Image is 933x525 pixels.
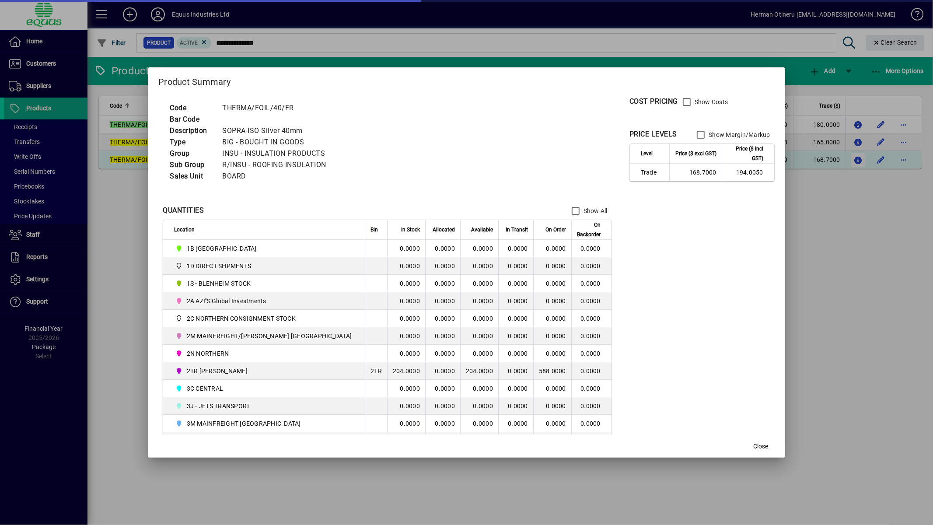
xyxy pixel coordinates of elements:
[165,159,218,171] td: Sub Group
[218,148,337,159] td: INSU - INSULATION PRODUCTS
[387,415,425,432] td: 0.0000
[425,240,460,257] td: 0.0000
[174,383,355,394] span: 3C CENTRAL
[460,310,498,327] td: 0.0000
[187,402,250,410] span: 3J - JETS TRANSPORT
[174,243,355,254] span: 1B BLENHEIM
[387,275,425,292] td: 0.0000
[174,401,355,411] span: 3J - JETS TRANSPORT
[675,149,716,158] span: Price ($ excl GST)
[508,332,528,339] span: 0.0000
[508,420,528,427] span: 0.0000
[571,292,612,310] td: 0.0000
[546,350,566,357] span: 0.0000
[187,332,352,340] span: 2M MAINFREIGHT/[PERSON_NAME] [GEOGRAPHIC_DATA]
[508,280,528,287] span: 0.0000
[187,367,248,375] span: 2TR [PERSON_NAME]
[425,415,460,432] td: 0.0000
[174,313,355,324] span: 2C NORTHERN CONSIGNMENT STOCK
[401,225,420,234] span: In Stock
[669,164,722,181] td: 168.7000
[508,350,528,357] span: 0.0000
[433,225,455,234] span: Allocated
[460,380,498,397] td: 0.0000
[571,275,612,292] td: 0.0000
[425,345,460,362] td: 0.0000
[460,415,498,432] td: 0.0000
[460,275,498,292] td: 0.0000
[174,331,355,341] span: 2M MAINFREIGHT/OWENS AUCKLAND
[187,314,296,323] span: 2C NORTHERN CONSIGNMENT STOCK
[546,297,566,304] span: 0.0000
[218,125,337,136] td: SOPRA-ISO Silver 40mm
[629,96,678,107] div: COST PRICING
[508,367,528,374] span: 0.0000
[187,279,251,288] span: 1S - BLENHEIM STOCK
[571,415,612,432] td: 0.0000
[163,205,204,216] div: QUANTITIES
[539,367,566,374] span: 588.0000
[387,327,425,345] td: 0.0000
[187,297,266,305] span: 2A AZI''S Global Investments
[387,257,425,275] td: 0.0000
[460,292,498,310] td: 0.0000
[425,397,460,415] td: 0.0000
[218,159,337,171] td: R/INSU - ROOFING INSULATION
[425,327,460,345] td: 0.0000
[546,262,566,269] span: 0.0000
[187,262,252,270] span: 1D DIRECT SHPMENTS
[460,432,498,450] td: 444.0000
[425,292,460,310] td: 0.0000
[174,366,355,376] span: 2TR TOM RYAN CARTAGE
[165,125,218,136] td: Description
[571,362,612,380] td: 0.0000
[174,348,355,359] span: 2N NORTHERN
[165,171,218,182] td: Sales Unit
[577,220,601,239] span: On Backorder
[387,240,425,257] td: 0.0000
[425,310,460,327] td: 0.0000
[365,362,387,380] td: 2TR
[425,275,460,292] td: 0.0000
[506,225,528,234] span: In Transit
[187,349,229,358] span: 2N NORTHERN
[546,420,566,427] span: 0.0000
[641,168,664,177] span: Trade
[693,98,728,106] label: Show Costs
[641,149,653,158] span: Level
[546,280,566,287] span: 0.0000
[218,171,337,182] td: BOARD
[508,262,528,269] span: 0.0000
[571,327,612,345] td: 0.0000
[508,402,528,409] span: 0.0000
[460,345,498,362] td: 0.0000
[174,296,355,306] span: 2A AZI''S Global Investments
[546,245,566,252] span: 0.0000
[387,292,425,310] td: 0.0000
[571,345,612,362] td: 0.0000
[165,148,218,159] td: Group
[174,225,195,234] span: Location
[218,102,337,114] td: THERMA/FOIL/40/FR
[387,345,425,362] td: 0.0000
[629,129,677,140] div: PRICE LEVELS
[747,438,775,454] button: Close
[425,432,460,450] td: 0.0000
[508,385,528,392] span: 0.0000
[460,362,498,380] td: 204.0000
[387,362,425,380] td: 204.0000
[753,442,768,451] span: Close
[508,245,528,252] span: 0.0000
[187,244,257,253] span: 1B [GEOGRAPHIC_DATA]
[425,380,460,397] td: 0.0000
[165,102,218,114] td: Code
[218,136,337,148] td: BIG - BOUGHT IN GOODS
[174,278,355,289] span: 1S - BLENHEIM STOCK
[582,206,608,215] label: Show All
[387,397,425,415] td: 0.0000
[571,380,612,397] td: 0.0000
[174,261,355,271] span: 1D DIRECT SHPMENTS
[425,257,460,275] td: 0.0000
[508,315,528,322] span: 0.0000
[387,432,425,450] td: 444.0000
